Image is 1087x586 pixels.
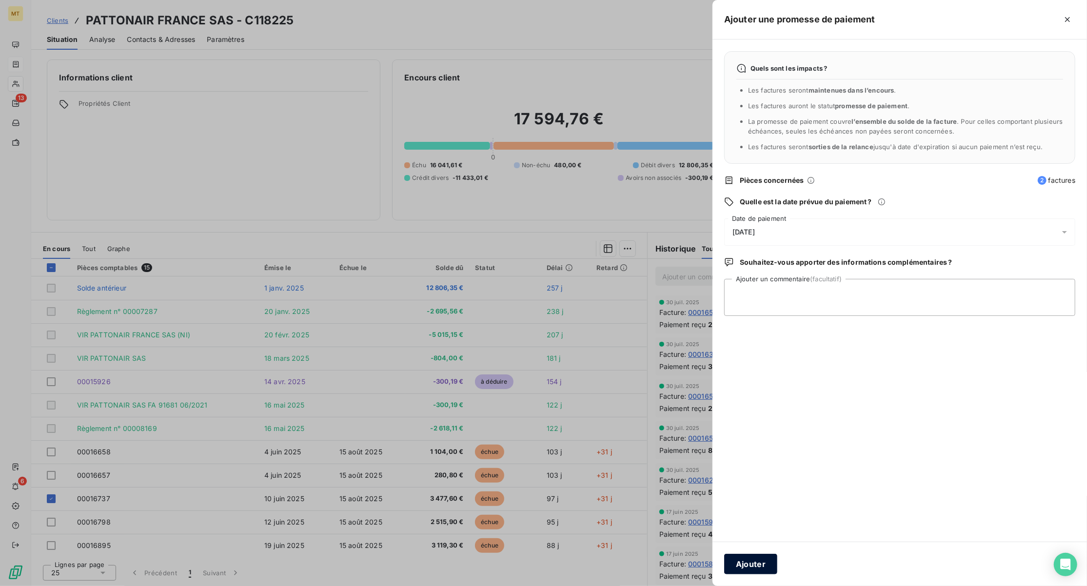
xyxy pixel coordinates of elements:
span: 2 [1038,176,1047,185]
span: Souhaitez-vous apporter des informations complémentaires ? [740,257,952,267]
span: sorties de la relance [809,143,873,151]
span: l’ensemble du solde de la facture [852,117,957,125]
span: factures [1038,176,1075,185]
button: Ajouter [724,554,777,574]
span: Quelle est la date prévue du paiement ? [740,197,872,207]
span: Les factures seront . [748,86,896,94]
div: Open Intercom Messenger [1054,553,1077,576]
span: Quels sont les impacts ? [751,64,828,72]
h5: Ajouter une promesse de paiement [724,13,875,26]
span: Pièces concernées [740,176,804,185]
span: [DATE] [732,228,755,236]
span: Les factures seront jusqu'à date d'expiration si aucun paiement n’est reçu. [748,143,1043,151]
span: promesse de paiement [835,102,908,110]
span: La promesse de paiement couvre . Pour celles comportant plusieurs échéances, seules les échéances... [748,117,1063,135]
span: maintenues dans l’encours [809,86,894,94]
span: Les factures auront le statut . [748,102,910,110]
